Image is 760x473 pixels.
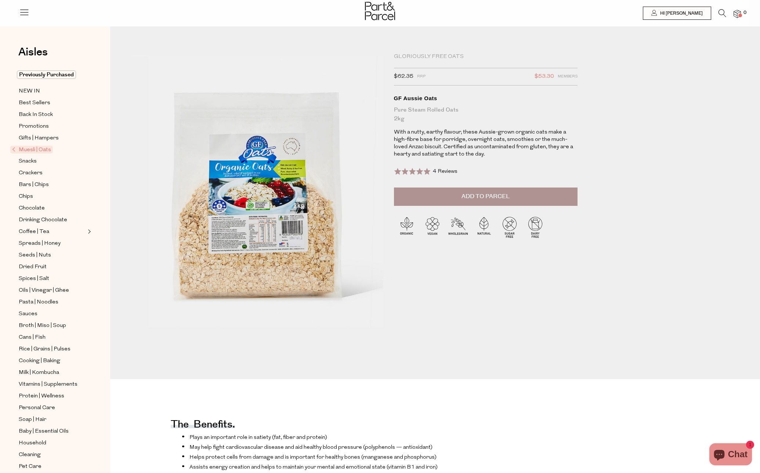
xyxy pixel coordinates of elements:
[19,439,46,448] span: Household
[171,423,235,428] h4: The benefits.
[19,309,86,319] a: Sauces
[19,122,86,131] a: Promotions
[707,443,754,467] inbox-online-store-chat: Shopify online store chat
[132,56,383,352] img: GF Aussie Oats
[86,227,91,236] button: Expand/Collapse Coffee | Tea
[19,415,46,424] span: Soap | Hair
[19,157,86,166] a: Snacks
[19,134,59,143] span: Gifts | Hampers
[19,357,60,365] span: Cooking | Baking
[19,110,86,119] a: Back In Stock
[19,134,86,143] a: Gifts | Hampers
[12,145,86,154] a: Muesli | Oats
[19,216,67,225] span: Drinking Chocolate
[19,239,86,248] a: Spreads | Honey
[417,72,426,81] span: RRP
[19,415,86,424] a: Soap | Hair
[19,462,86,471] a: Pet Care
[19,321,66,330] span: Broth | Miso | Soup
[19,262,86,272] a: Dried Fruit
[19,368,59,377] span: Milk | Kombucha
[19,345,86,354] a: Rice | Grains | Pulses
[19,286,86,295] a: Oils | Vinegar | Ghee
[19,228,49,236] span: Coffee | Tea
[19,239,61,248] span: Spreads | Honey
[19,345,70,354] span: Rice | Grains | Pulses
[19,439,86,448] a: Household
[19,356,86,365] a: Cooking | Baking
[445,214,471,240] img: P_P-ICONS-Live_Bec_V11_Wholegrain.svg
[19,392,86,401] a: Protein | Wellness
[19,110,53,119] span: Back In Stock
[18,44,48,60] span: Aisles
[19,251,51,260] span: Seeds | Nuts
[19,427,86,436] a: Baby | Essential Oils
[19,298,58,307] span: Pasta | Noodles
[19,368,86,377] a: Milk | Kombucha
[19,204,86,213] a: Chocolate
[558,72,578,81] span: Members
[19,192,86,201] a: Chips
[19,227,86,236] a: Coffee | Tea
[462,192,510,201] span: Add to Parcel
[189,435,327,440] span: Plays an important role in satiety (fat, fiber and protein)
[394,106,578,123] div: Pure Steam Rolled Oats 2kg
[19,380,86,389] a: Vitamins | Supplements
[19,87,86,96] a: NEW IN
[471,214,497,240] img: P_P-ICONS-Live_Bec_V11_Natural.svg
[19,333,86,342] a: Cans | Fish
[189,445,433,450] span: May help fight cardiovascular disease and aid healthy blood pressure (polyphenols — antioxidant)
[19,180,86,189] a: Bars | Chips
[19,427,69,436] span: Baby | Essential Oils
[19,157,37,166] span: Snacks
[19,450,86,459] a: Cleaning
[658,10,703,17] span: Hi [PERSON_NAME]
[19,333,46,342] span: Cans | Fish
[17,70,76,79] span: Previously Purchased
[19,298,86,307] a: Pasta | Noodles
[19,451,41,459] span: Cleaning
[643,7,711,20] a: Hi [PERSON_NAME]
[394,72,413,81] span: $62.35
[522,214,548,240] img: P_P-ICONS-Live_Bec_V11_Dairy_Free.svg
[394,214,420,240] img: P_P-ICONS-Live_Bec_V11_Organic.svg
[535,72,554,81] span: $53.30
[19,181,49,189] span: Bars | Chips
[19,192,33,201] span: Chips
[19,169,43,178] span: Crackers
[19,310,37,319] span: Sauces
[420,214,445,240] img: P_P-ICONS-Live_Bec_V11_Vegan.svg
[19,274,49,283] span: Spices | Salt
[19,286,69,295] span: Oils | Vinegar | Ghee
[433,169,457,174] span: 4 Reviews
[19,168,86,178] a: Crackers
[19,87,40,96] span: NEW IN
[19,274,86,283] a: Spices | Salt
[497,214,522,240] img: P_P-ICONS-Live_Bec_V11_Sugar_Free.svg
[19,98,86,108] a: Best Sellers
[394,129,578,158] p: With a nutty, earthy flavour, these Aussie-grown organic oats make a high-fibre base for porridge...
[19,263,47,272] span: Dried Fruit
[394,188,578,206] button: Add to Parcel
[19,404,55,412] span: Personal Care
[19,215,86,225] a: Drinking Chocolate
[19,204,45,213] span: Chocolate
[19,251,86,260] a: Seeds | Nuts
[19,99,50,108] span: Best Sellers
[19,122,49,131] span: Promotions
[18,47,48,65] a: Aisles
[189,455,437,460] span: Helps protect cells from damage and is important for healthy bones (manganese and phosphorus)
[365,2,395,20] img: Part&Parcel
[19,392,64,401] span: Protein | Wellness
[19,403,86,412] a: Personal Care
[19,70,86,79] a: Previously Purchased
[734,10,741,18] a: 0
[19,462,41,471] span: Pet Care
[10,146,53,153] span: Muesli | Oats
[189,465,438,470] span: Assists energy creation and helps to maintain your mental and emotional state (vitamin B1 and iron)
[394,95,578,102] div: GF Aussie Oats
[742,10,748,16] span: 0
[19,321,86,330] a: Broth | Miso | Soup
[394,53,578,61] div: Gloriously Free Oats
[19,380,77,389] span: Vitamins | Supplements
